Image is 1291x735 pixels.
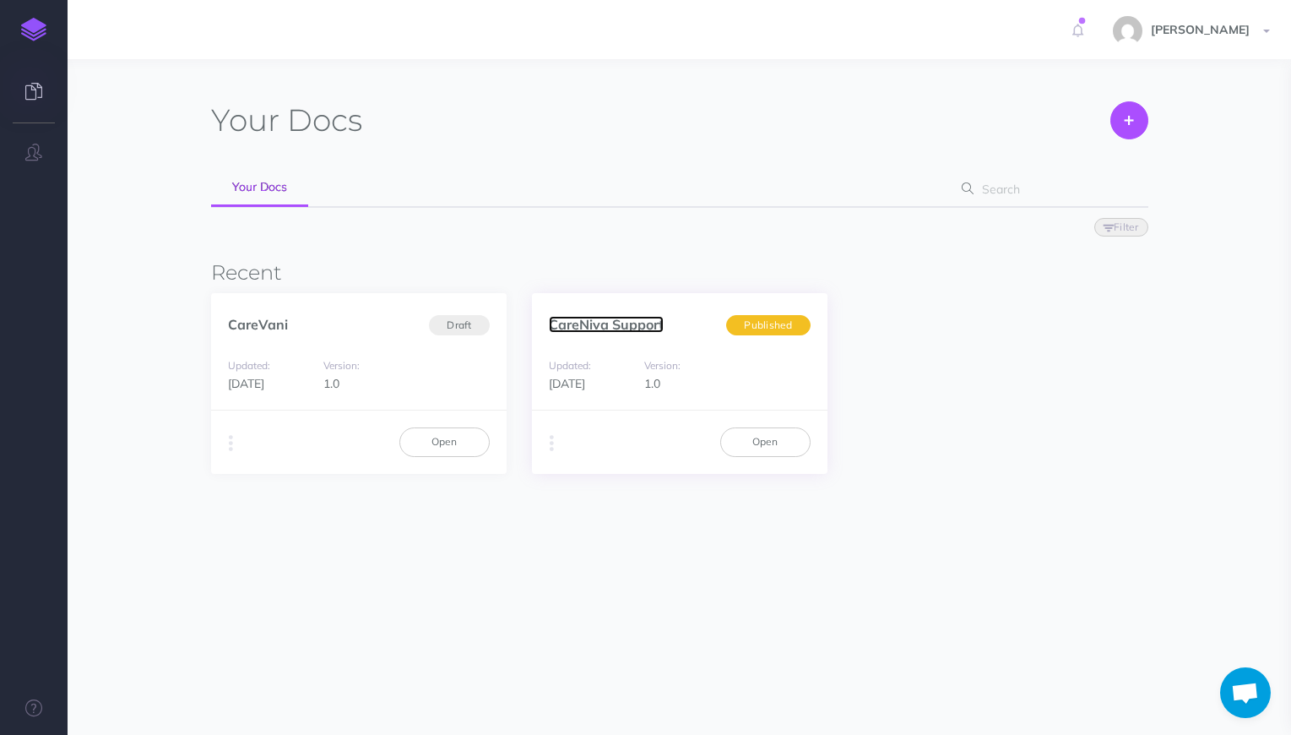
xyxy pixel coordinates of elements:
[720,427,811,456] a: Open
[1113,16,1142,46] img: 4e2dc3652abbd0ed611e97f7a5238af1.jpg
[549,359,591,372] small: Updated:
[550,432,554,455] i: More actions
[211,262,1148,284] h3: Recent
[644,376,660,391] span: 1.0
[644,359,681,372] small: Version:
[228,359,270,372] small: Updated:
[229,432,233,455] i: More actions
[21,18,46,41] img: logo-mark.svg
[228,316,288,333] a: CareVani
[549,316,664,333] a: CareNiva Support
[323,359,360,372] small: Version:
[211,101,279,139] span: Your
[211,101,362,139] h1: Docs
[977,174,1121,204] input: Search
[1220,667,1271,718] a: Open chat
[228,376,264,391] span: [DATE]
[399,427,490,456] a: Open
[1094,218,1148,237] button: Filter
[211,169,308,207] a: Your Docs
[323,376,339,391] span: 1.0
[549,376,585,391] span: [DATE]
[1142,22,1258,37] span: [PERSON_NAME]
[232,179,287,194] span: Your Docs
